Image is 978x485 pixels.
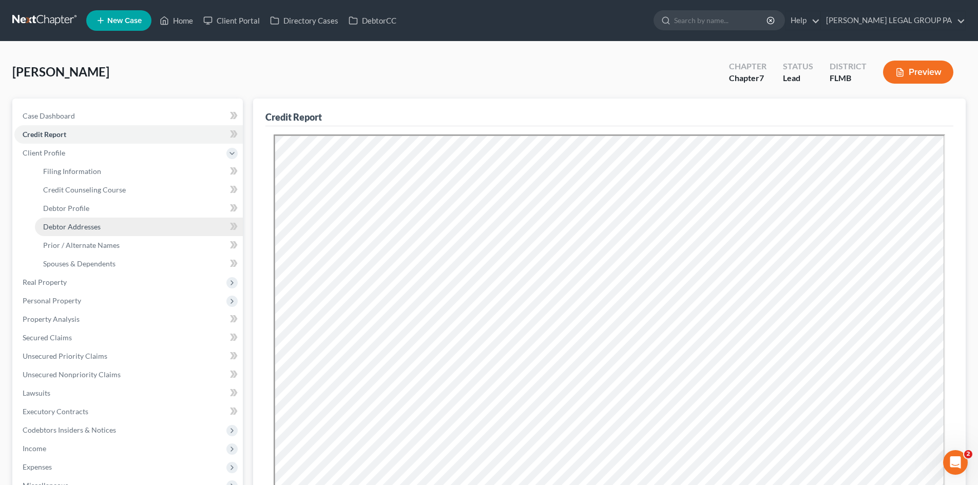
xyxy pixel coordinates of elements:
[107,17,142,25] span: New Case
[35,162,243,181] a: Filing Information
[783,72,813,84] div: Lead
[14,125,243,144] a: Credit Report
[674,11,768,30] input: Search by name...
[155,11,198,30] a: Home
[23,148,65,157] span: Client Profile
[43,204,89,212] span: Debtor Profile
[35,218,243,236] a: Debtor Addresses
[14,347,243,365] a: Unsecured Priority Claims
[14,310,243,328] a: Property Analysis
[265,111,322,123] div: Credit Report
[198,11,265,30] a: Client Portal
[43,259,116,268] span: Spouses & Dependents
[23,352,107,360] span: Unsecured Priority Claims
[729,61,766,72] div: Chapter
[964,450,972,458] span: 2
[35,236,243,255] a: Prior / Alternate Names
[43,241,120,249] span: Prior / Alternate Names
[43,222,101,231] span: Debtor Addresses
[23,370,121,379] span: Unsecured Nonpriority Claims
[821,11,965,30] a: [PERSON_NAME] LEGAL GROUP PA
[23,444,46,453] span: Income
[785,11,820,30] a: Help
[23,111,75,120] span: Case Dashboard
[12,64,109,79] span: [PERSON_NAME]
[14,365,243,384] a: Unsecured Nonpriority Claims
[43,167,101,176] span: Filing Information
[759,73,764,83] span: 7
[35,255,243,273] a: Spouses & Dependents
[35,181,243,199] a: Credit Counseling Course
[830,72,867,84] div: FLMB
[14,107,243,125] a: Case Dashboard
[35,199,243,218] a: Debtor Profile
[14,328,243,347] a: Secured Claims
[23,278,67,286] span: Real Property
[265,11,343,30] a: Directory Cases
[23,389,50,397] span: Lawsuits
[43,185,126,194] span: Credit Counseling Course
[23,315,80,323] span: Property Analysis
[23,425,116,434] span: Codebtors Insiders & Notices
[729,72,766,84] div: Chapter
[883,61,953,84] button: Preview
[343,11,401,30] a: DebtorCC
[830,61,867,72] div: District
[23,130,66,139] span: Credit Report
[14,402,243,421] a: Executory Contracts
[23,296,81,305] span: Personal Property
[943,450,968,475] iframe: Intercom live chat
[14,384,243,402] a: Lawsuits
[23,333,72,342] span: Secured Claims
[783,61,813,72] div: Status
[23,462,52,471] span: Expenses
[23,407,88,416] span: Executory Contracts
